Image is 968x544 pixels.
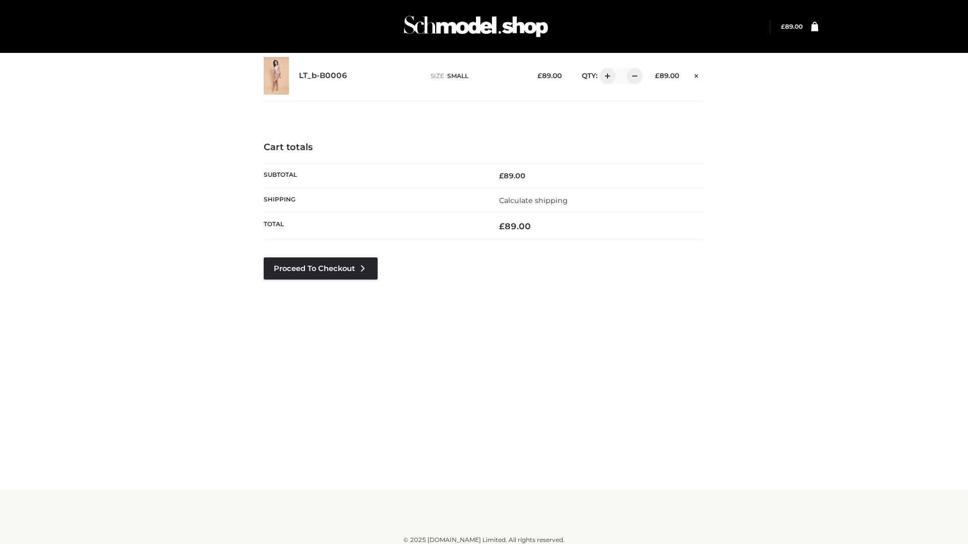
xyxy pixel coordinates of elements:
bdi: 89.00 [537,72,562,80]
img: Schmodel Admin 964 [400,7,552,46]
bdi: 89.00 [499,221,531,231]
a: £89.00 [781,23,803,30]
bdi: 89.00 [655,72,679,80]
span: SMALL [447,72,468,80]
h4: Cart totals [264,142,704,153]
span: £ [499,221,505,231]
bdi: 89.00 [781,23,803,30]
a: Proceed to Checkout [264,257,378,280]
span: £ [537,72,542,80]
th: Subtotal [264,163,484,188]
a: Calculate shipping [499,196,568,205]
bdi: 89.00 [499,171,525,180]
a: LT_b-B0006 [299,71,347,81]
span: £ [499,171,504,180]
span: £ [781,23,785,30]
a: Remove this item [689,68,704,81]
th: Shipping [264,188,484,213]
span: £ [655,72,659,80]
th: Total [264,213,484,240]
div: QTY: [572,68,639,84]
p: size : [431,72,522,81]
